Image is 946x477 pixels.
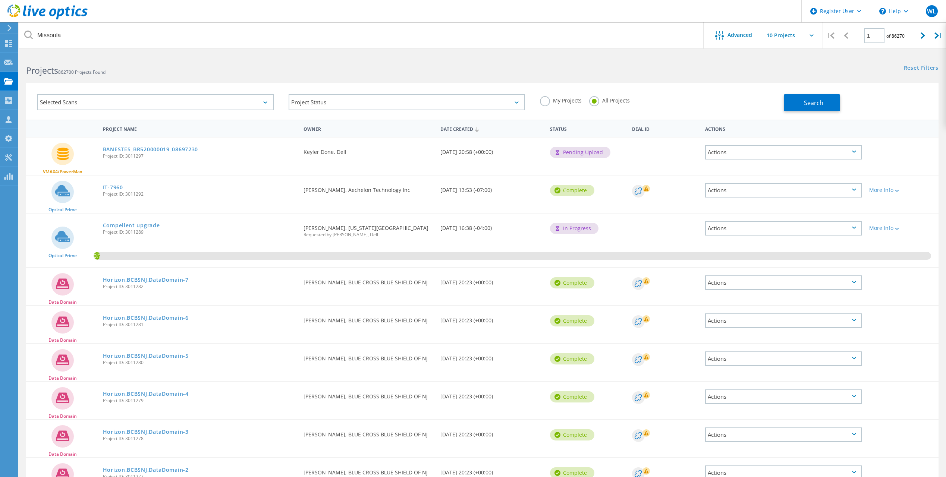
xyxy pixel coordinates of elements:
[300,420,437,445] div: [PERSON_NAME], BLUE CROSS BLUE SHIELD OF NJ
[103,223,160,228] a: Compellent upgrade
[300,138,437,162] div: Keyler Done, Dell
[103,391,189,397] a: Horizon.BCBSNJ.DataDomain-4
[550,185,594,196] div: Complete
[304,233,433,237] span: Requested by [PERSON_NAME], Dell
[705,183,862,198] div: Actions
[589,96,630,103] label: All Projects
[300,121,437,135] div: Owner
[103,467,189,473] a: Horizon.BCBSNJ.DataDomain-2
[437,306,546,331] div: [DATE] 20:23 (+00:00)
[550,353,594,364] div: Complete
[628,121,701,135] div: Deal Id
[19,22,704,48] input: Search projects by name, owner, ID, company, etc
[48,452,77,457] span: Data Domain
[300,268,437,293] div: [PERSON_NAME], BLUE CROSS BLUE SHIELD OF NJ
[727,32,752,38] span: Advanced
[437,176,546,200] div: [DATE] 13:53 (-07:00)
[103,277,189,282] a: Horizon.BCBSNJ.DataDomain-7
[705,221,862,236] div: Actions
[437,420,546,445] div: [DATE] 20:23 (+00:00)
[103,398,296,403] span: Project ID: 3011279
[550,429,594,440] div: Complete
[705,145,862,159] div: Actions
[437,138,546,162] div: [DATE] 20:58 (+00:00)
[103,429,189,435] a: Horizon.BCBSNJ.DataDomain-3
[48,338,77,342] span: Data Domain
[103,230,296,234] span: Project ID: 3011289
[437,214,546,238] div: [DATE] 16:38 (-04:00)
[904,65,939,72] a: Reset Filters
[869,225,935,231] div: More Info
[540,96,582,103] label: My Projects
[48,300,77,304] span: Data Domain
[804,99,823,107] span: Search
[550,147,610,158] div: Pending Upload
[701,121,865,135] div: Actions
[37,94,274,110] div: Selected Scans
[300,306,437,331] div: [PERSON_NAME], BLUE CROSS BLUE SHIELD OF NJ
[103,322,296,327] span: Project ID: 3011281
[705,275,862,290] div: Actions
[927,8,936,14] span: WL
[886,33,905,39] span: of 86270
[546,121,628,135] div: Status
[103,436,296,441] span: Project ID: 3011278
[103,360,296,365] span: Project ID: 3011280
[784,94,840,111] button: Search
[48,208,77,212] span: Optical Prime
[103,147,198,152] a: BANESTES_BR520000019_08697230
[869,187,935,193] div: More Info
[7,16,88,21] a: Live Optics Dashboard
[300,176,437,200] div: [PERSON_NAME], Aechelon Technology Inc
[48,414,77,418] span: Data Domain
[550,277,594,288] div: Complete
[705,351,862,366] div: Actions
[103,353,189,358] a: Horizon.BCBSNJ.DataDomain-5
[103,284,296,289] span: Project ID: 3011282
[931,22,946,49] div: |
[48,253,77,258] span: Optical Prime
[300,214,437,244] div: [PERSON_NAME], [US_STATE][GEOGRAPHIC_DATA]
[103,185,123,190] a: IT-7960
[705,389,862,404] div: Actions
[26,64,58,76] b: Projects
[550,315,594,326] div: Complete
[43,170,82,174] span: VMAX4/PowerMax
[99,121,300,135] div: Project Name
[437,268,546,293] div: [DATE] 20:23 (+00:00)
[58,69,106,75] span: 862700 Projects Found
[437,121,546,136] div: Date Created
[550,391,594,402] div: Complete
[103,192,296,196] span: Project ID: 3011292
[823,22,838,49] div: |
[437,382,546,407] div: [DATE] 20:23 (+00:00)
[300,382,437,407] div: [PERSON_NAME], BLUE CROSS BLUE SHIELD OF NJ
[103,154,296,158] span: Project ID: 3011297
[103,315,189,320] a: Horizon.BCBSNJ.DataDomain-6
[879,8,886,15] svg: \n
[705,313,862,328] div: Actions
[705,427,862,442] div: Actions
[300,344,437,369] div: [PERSON_NAME], BLUE CROSS BLUE SHIELD OF NJ
[94,252,100,259] span: 0.74%
[437,344,546,369] div: [DATE] 20:23 (+00:00)
[550,223,598,234] div: In Progress
[289,94,525,110] div: Project Status
[48,376,77,380] span: Data Domain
